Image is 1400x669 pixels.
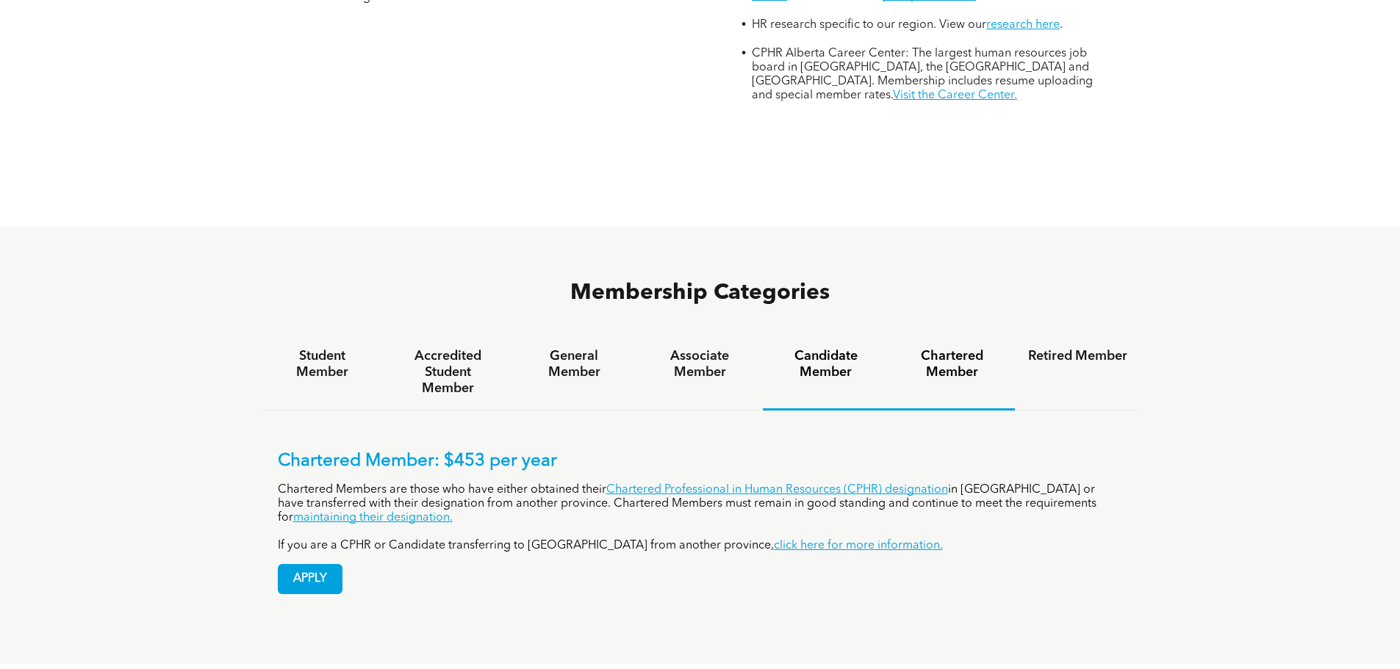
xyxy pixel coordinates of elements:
h4: Student Member [273,348,372,380]
a: maintaining their designation. [293,512,453,524]
span: HR research specific to our region. View our [752,19,986,31]
a: Visit the Career Center. [893,90,1017,101]
h4: General Member [524,348,623,380]
a: research here [986,19,1060,31]
p: If you are a CPHR or Candidate transferring to [GEOGRAPHIC_DATA] from another province, [278,539,1123,553]
h4: Accredited Student Member [398,348,498,397]
h4: Chartered Member [902,348,1002,380]
h4: Associate Member [650,348,750,380]
span: Membership Categories [570,282,830,304]
span: . [1060,19,1063,31]
a: click here for more information. [774,540,943,552]
a: Chartered Professional in Human Resources (CPHR) designation [606,484,948,496]
span: CPHR Alberta Career Center: The largest human resources job board in [GEOGRAPHIC_DATA], the [GEOG... [752,48,1093,101]
h4: Candidate Member [776,348,875,380]
h4: Retired Member [1028,348,1127,364]
span: APPLY [279,565,342,593]
p: Chartered Members are those who have either obtained their in [GEOGRAPHIC_DATA] or have transferr... [278,483,1123,525]
a: APPLY [278,564,342,594]
p: Chartered Member: $453 per year [278,451,1123,472]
